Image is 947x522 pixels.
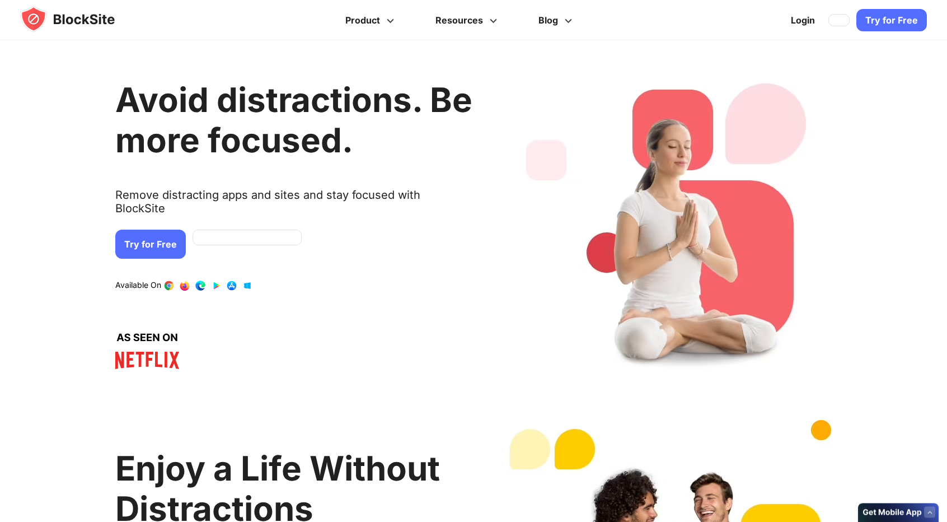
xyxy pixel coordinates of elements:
[115,230,186,259] a: Try for Free
[20,6,137,32] img: blocksite-icon.5d769676.svg
[115,80,472,160] h1: Avoid distractions. Be more focused.
[856,9,927,31] a: Try for Free
[784,7,822,34] a: Login
[115,188,472,224] text: Remove distracting apps and sites and stay focused with BlockSite
[115,280,161,291] text: Available On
